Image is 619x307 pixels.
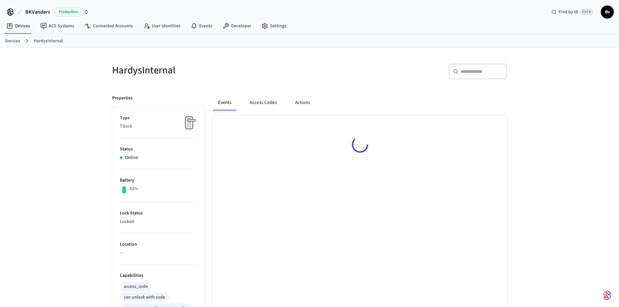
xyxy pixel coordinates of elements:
span: BKVanders [25,8,50,16]
button: Access Codes [244,95,282,110]
a: Settings [256,20,291,32]
p: Ttlock [120,123,197,130]
p: Location [120,241,197,248]
span: Production [55,8,81,16]
a: ACS Systems [35,20,79,32]
p: Type [120,115,197,122]
p: Online [125,154,138,161]
a: Devices [1,20,35,32]
p: Locked [120,218,197,225]
a: Devices [5,38,20,45]
p: 82% [130,185,138,192]
p: Lock Status [120,210,197,217]
button: Bv [601,6,614,19]
p: Battery [120,177,197,184]
p: Status [120,146,197,153]
span: Find by ID [559,9,578,15]
a: HardysInternal [34,38,63,45]
a: Connected Accounts [79,20,138,32]
a: Developer [217,20,256,32]
p: — [120,249,197,256]
h5: HardysInternal [112,64,306,77]
p: Capabilities [120,272,197,279]
button: Actions [290,95,315,110]
p: Properties [112,95,133,102]
div: ant example [213,95,507,110]
div: access_code [124,283,148,290]
img: SeamLogoGradient.69752ec5.svg [603,290,611,301]
a: Events [186,20,217,32]
div: can unlock with code [124,294,165,301]
button: Events [213,95,237,110]
img: Placeholder Lock Image [181,115,197,131]
div: Find by IDCtrl K [546,6,598,18]
span: Bv [601,6,613,18]
a: User Identities [138,20,186,32]
span: Ctrl K [580,9,593,15]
